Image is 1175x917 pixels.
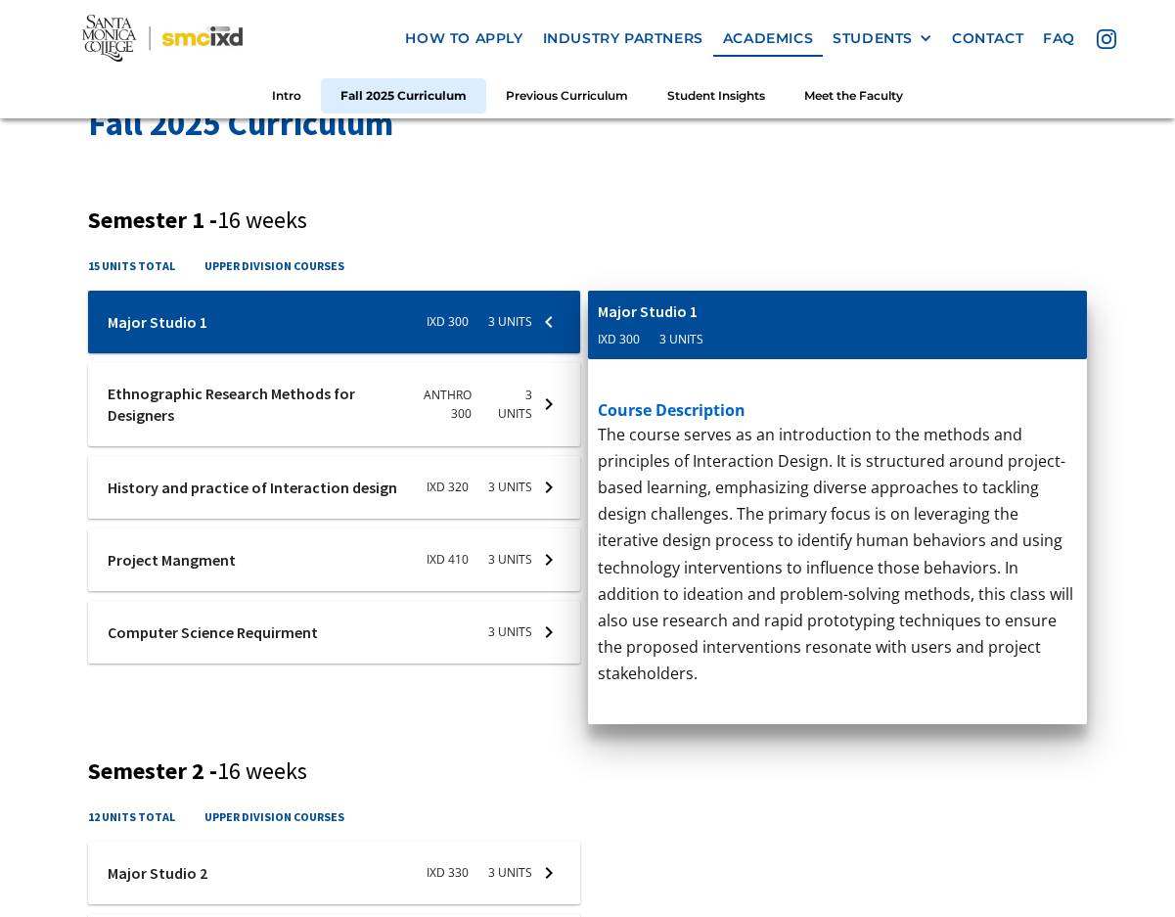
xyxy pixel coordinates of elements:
h4: upper division courses [204,807,344,826]
a: Fall 2025 Curriculum [321,77,486,114]
h3: Semester 1 - [88,206,1087,235]
a: Academics [713,21,823,57]
h2: Fall 2025 Curriculum [88,100,1087,148]
div: STUDENTS [833,30,932,47]
h3: Semester 2 - [88,757,1087,786]
h4: 12 units total [88,807,175,826]
a: Meet the Faculty [785,77,923,114]
a: faq [1033,21,1085,57]
img: icon - instagram [1097,29,1116,49]
a: Intro [252,77,321,114]
span: 16 weeks [217,205,307,235]
div: STUDENTS [833,30,913,47]
img: Santa Monica College - SMC IxD logo [82,15,243,62]
a: industry partners [533,21,713,57]
h4: upper division courses [204,256,344,275]
h4: 15 units total [88,256,175,275]
a: contact [942,21,1033,57]
a: Student Insights [648,77,785,114]
a: how to apply [395,21,532,57]
a: Previous Curriculum [486,77,648,114]
span: 16 weeks [217,756,307,786]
